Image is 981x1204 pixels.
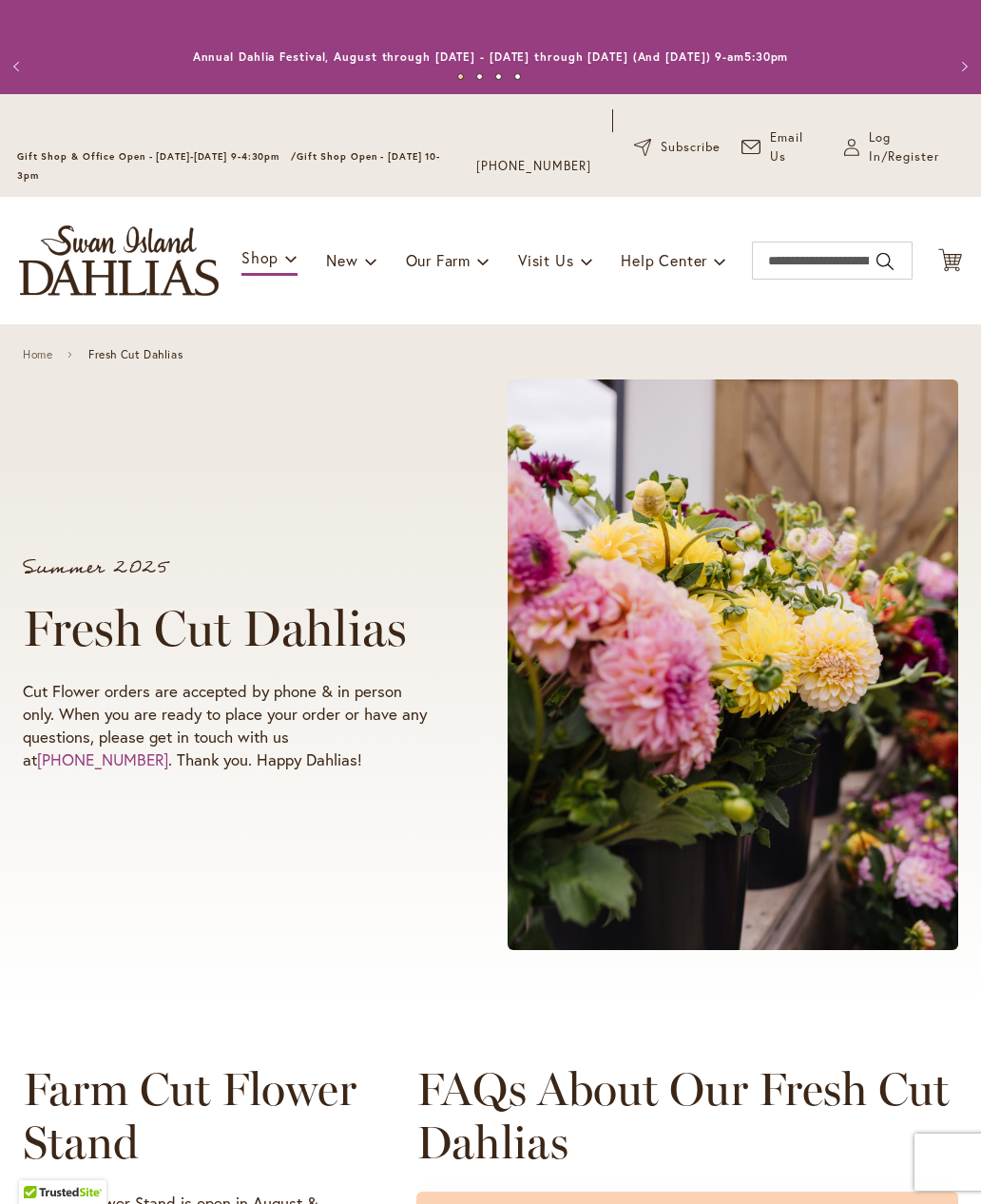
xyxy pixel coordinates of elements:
[943,48,981,86] button: Next
[23,1062,361,1169] h2: Farm Cut Flower Stand
[514,73,521,80] button: 4 of 4
[476,73,483,80] button: 2 of 4
[193,49,789,64] a: Annual Dahlia Festival, August through [DATE] - [DATE] through [DATE] (And [DATE]) 9-am5:30pm
[621,250,707,270] span: Help Center
[844,128,964,166] a: Log In/Register
[416,1062,958,1169] h2: FAQs About Our Fresh Cut Dahlias
[495,73,502,80] button: 3 of 4
[241,247,279,267] span: Shop
[634,138,721,157] a: Subscribe
[19,225,219,296] a: store logo
[518,250,573,270] span: Visit Us
[326,250,357,270] span: New
[88,348,183,361] span: Fresh Cut Dahlias
[17,150,297,163] span: Gift Shop & Office Open - [DATE]-[DATE] 9-4:30pm /
[770,128,823,166] span: Email Us
[23,600,435,657] h1: Fresh Cut Dahlias
[23,680,435,771] p: Cut Flower orders are accepted by phone & in person only. When you are ready to place your order ...
[37,748,168,770] a: [PHONE_NUMBER]
[23,558,435,577] p: Summer 2025
[406,250,471,270] span: Our Farm
[23,348,52,361] a: Home
[476,157,591,176] a: [PHONE_NUMBER]
[741,128,823,166] a: Email Us
[869,128,964,166] span: Log In/Register
[661,138,721,157] span: Subscribe
[457,73,464,80] button: 1 of 4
